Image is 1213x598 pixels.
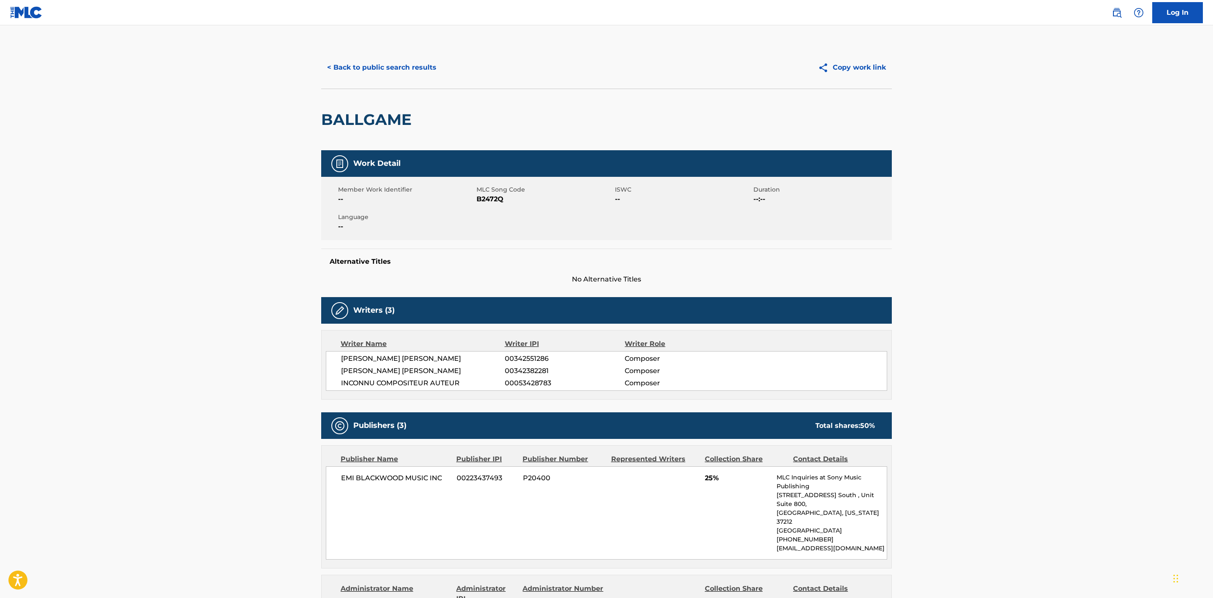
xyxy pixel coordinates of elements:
[321,110,416,129] h2: BALLGAME
[523,473,605,483] span: P20400
[341,354,505,364] span: [PERSON_NAME] [PERSON_NAME]
[335,159,345,169] img: Work Detail
[338,222,474,232] span: --
[341,454,450,464] div: Publisher Name
[456,454,516,464] div: Publisher IPI
[705,473,770,483] span: 25%
[705,454,787,464] div: Collection Share
[611,454,699,464] div: Represented Writers
[457,473,517,483] span: 00223437493
[338,194,474,204] span: --
[753,194,890,204] span: --:--
[1134,8,1144,18] img: help
[335,421,345,431] img: Publishers
[777,544,887,553] p: [EMAIL_ADDRESS][DOMAIN_NAME]
[815,421,875,431] div: Total shares:
[818,62,833,73] img: Copy work link
[353,306,395,315] h5: Writers (3)
[777,535,887,544] p: [PHONE_NUMBER]
[505,366,625,376] span: 00342382281
[505,354,625,364] span: 00342551286
[341,378,505,388] span: INCONNU COMPOSITEUR AUTEUR
[353,159,401,168] h5: Work Detail
[793,454,875,464] div: Contact Details
[812,57,892,78] button: Copy work link
[1152,2,1203,23] a: Log In
[1112,8,1122,18] img: search
[338,185,474,194] span: Member Work Identifier
[321,57,442,78] button: < Back to public search results
[321,274,892,284] span: No Alternative Titles
[341,366,505,376] span: [PERSON_NAME] [PERSON_NAME]
[615,194,751,204] span: --
[477,185,613,194] span: MLC Song Code
[477,194,613,204] span: B2472Q
[330,257,883,266] h5: Alternative Titles
[10,6,43,19] img: MLC Logo
[353,421,406,430] h5: Publishers (3)
[505,378,625,388] span: 00053428783
[777,491,887,509] p: [STREET_ADDRESS] South , Unit Suite 800,
[341,473,450,483] span: EMI BLACKWOOD MUSIC INC
[341,339,505,349] div: Writer Name
[777,509,887,526] p: [GEOGRAPHIC_DATA], [US_STATE] 37212
[625,378,734,388] span: Composer
[505,339,625,349] div: Writer IPI
[615,185,751,194] span: ISWC
[1108,4,1125,21] a: Public Search
[1173,566,1178,591] div: Drag
[625,354,734,364] span: Composer
[1130,4,1147,21] div: Help
[753,185,890,194] span: Duration
[523,454,604,464] div: Publisher Number
[625,339,734,349] div: Writer Role
[625,366,734,376] span: Composer
[335,306,345,316] img: Writers
[1171,557,1213,598] iframe: Chat Widget
[777,526,887,535] p: [GEOGRAPHIC_DATA]
[338,213,474,222] span: Language
[777,473,887,491] p: MLC Inquiries at Sony Music Publishing
[860,422,875,430] span: 50 %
